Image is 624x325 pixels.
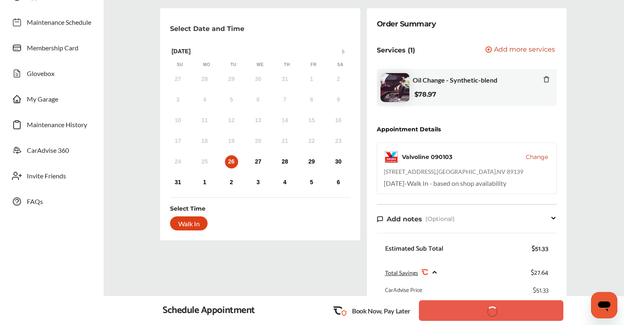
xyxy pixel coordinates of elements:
span: Invite Friends [27,172,66,183]
div: Not available Tuesday, July 29th, 2025 [225,73,238,86]
div: Not available Thursday, July 31st, 2025 [278,73,291,86]
div: Not available Saturday, August 23rd, 2025 [332,135,345,148]
div: Walk In [170,216,208,230]
div: Not available Tuesday, August 12th, 2025 [225,114,238,127]
div: Not available Monday, August 18th, 2025 [198,135,211,148]
div: Not available Thursday, August 7th, 2025 [278,93,291,107]
button: Add more services [485,46,555,54]
span: Oil Change - Synthetic-blend [413,76,497,84]
div: Choose Friday, September 5th, 2025 [305,176,318,189]
div: Choose Tuesday, August 26th, 2025 [225,155,238,168]
a: My Garage [7,88,95,110]
div: [STREET_ADDRESS] , [GEOGRAPHIC_DATA] , NV 89139 [384,168,523,176]
div: Walk In - based on shop availability [384,179,506,187]
a: Add more services [485,46,557,54]
button: Save Date and Time [419,300,563,321]
img: note-icon.db9493fa.svg [377,216,383,223]
b: $78.97 [414,90,436,98]
span: Maintenance History [27,121,87,131]
button: Change [526,153,548,161]
div: Not available Saturday, August 16th, 2025 [332,114,345,127]
div: Select Time [170,204,206,213]
span: Add notes [387,215,422,223]
span: FAQs [27,197,43,208]
div: Estimated Sub Total [385,245,443,253]
p: Services (1) [377,46,415,54]
a: Invite Friends [7,165,95,187]
span: Glovebox [27,69,54,80]
div: Choose Saturday, September 6th, 2025 [332,176,345,189]
div: Choose Saturday, August 30th, 2025 [332,155,345,168]
span: [DATE] [384,179,404,187]
button: Next Month [342,49,348,55]
div: Not available Sunday, August 17th, 2025 [171,135,184,148]
div: Not available Friday, August 1st, 2025 [305,73,318,86]
span: My Garage [27,95,58,106]
div: $51.33 [532,245,548,253]
a: Maintenance Schedule [7,12,95,33]
img: logo-valvoline.png [384,149,399,164]
div: Not available Monday, July 28th, 2025 [198,73,211,86]
div: Not available Wednesday, July 30th, 2025 [251,73,265,86]
div: Order Summary [377,18,436,30]
div: Not available Wednesday, August 20th, 2025 [251,135,265,148]
p: Book Now, Pay Later [352,307,411,315]
a: CarAdvise 360 [7,140,95,161]
div: Appointment Details [377,126,441,133]
div: Tu [229,62,238,68]
div: $27.64 [531,267,548,278]
div: Not available Monday, August 4th, 2025 [198,93,211,107]
div: Mo [203,62,211,68]
div: We [256,62,264,68]
div: Not available Friday, August 8th, 2025 [305,93,318,107]
div: Choose Wednesday, August 27th, 2025 [251,155,265,168]
div: Not available Wednesday, August 13th, 2025 [251,114,265,127]
div: Th [283,62,291,68]
span: Total Savings [385,269,418,276]
div: Choose Thursday, September 4th, 2025 [278,176,291,189]
div: Not available Monday, August 11th, 2025 [198,114,211,127]
div: Choose Friday, August 29th, 2025 [305,155,318,168]
span: Add more services [494,46,555,54]
div: Not available Tuesday, August 5th, 2025 [225,93,238,107]
a: Glovebox [7,63,95,84]
div: Su [176,62,184,68]
div: Choose Tuesday, September 2nd, 2025 [225,176,238,189]
span: (Optional) [425,215,455,223]
div: $51.33 [533,287,548,295]
div: Not available Thursday, August 21st, 2025 [278,135,291,148]
a: Membership Card [7,37,95,59]
a: Maintenance History [7,114,95,135]
p: Select Date and Time [170,25,244,33]
div: Not available Thursday, August 14th, 2025 [278,114,291,127]
span: Maintenance Schedule [27,18,91,29]
div: Fr [310,62,318,68]
div: Choose Sunday, August 31st, 2025 [171,176,184,189]
div: Valvoline 090103 [402,153,452,161]
span: - [404,179,407,187]
div: Sa [336,62,345,68]
div: Choose Monday, September 1st, 2025 [198,176,211,189]
div: Not available Sunday, July 27th, 2025 [171,73,184,86]
div: Not available Wednesday, August 6th, 2025 [251,93,265,107]
span: CarAdvise 360 [27,146,69,157]
img: oil-change-thumb.jpg [381,73,409,102]
div: Not available Friday, August 22nd, 2025 [305,135,318,148]
div: month 2025-08 [165,71,352,191]
div: Not available Sunday, August 3rd, 2025 [171,93,184,107]
span: Membership Card [27,44,78,55]
div: Choose Wednesday, September 3rd, 2025 [251,176,265,189]
div: Not available Friday, August 15th, 2025 [305,114,318,127]
div: CarAdvise Price [385,287,422,295]
iframe: Button to launch messaging window [591,292,617,318]
a: FAQs [7,191,95,212]
div: [DATE] [167,48,354,55]
div: Not available Sunday, August 24th, 2025 [171,155,184,168]
div: Not available Tuesday, August 19th, 2025 [225,135,238,148]
div: Not available Sunday, August 10th, 2025 [171,114,184,127]
div: Not available Saturday, August 9th, 2025 [332,93,345,107]
div: Not available Saturday, August 2nd, 2025 [332,73,345,86]
div: Not available Monday, August 25th, 2025 [198,155,211,168]
div: Choose Thursday, August 28th, 2025 [278,155,291,168]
